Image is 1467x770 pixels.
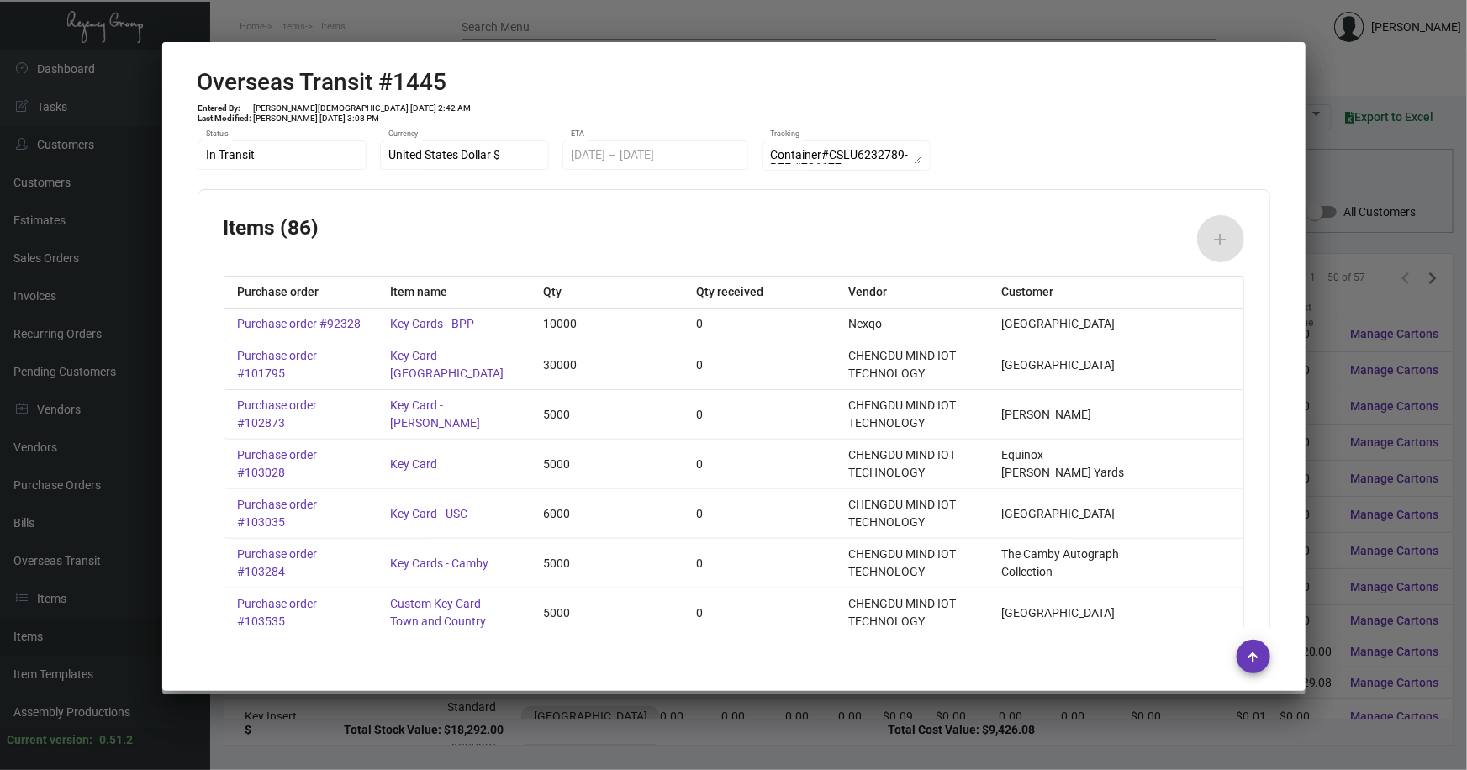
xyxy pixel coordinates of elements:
[99,731,133,749] div: 0.51.2
[988,489,1141,538] div: [GEOGRAPHIC_DATA]
[224,215,319,262] h3: Items (86)
[836,340,989,389] div: CHENGDU MIND IOT TECHNOLOGY
[683,440,836,488] div: 0
[530,440,683,488] div: 5000
[7,731,92,749] div: Current version:
[238,595,364,630] a: Purchase order #103535
[609,149,616,162] span: –
[530,539,683,588] div: 5000
[253,103,472,113] td: [PERSON_NAME][DEMOGRAPHIC_DATA] [DATE] 2:42 AM
[530,489,683,538] div: 6000
[836,309,989,340] div: Nexqo
[238,446,364,482] a: Purchase order #103028
[683,588,836,637] div: 0
[683,277,836,308] div: Qty received
[836,440,989,488] div: CHENGDU MIND IOT TECHNOLOGY
[836,539,989,588] div: CHENGDU MIND IOT TECHNOLOGY
[571,149,605,162] input: Start date
[988,390,1141,439] div: [PERSON_NAME]
[683,309,836,340] div: 0
[238,347,364,382] a: Purchase order #101795
[530,588,683,637] div: 5000
[683,539,836,588] div: 0
[836,277,989,308] div: Vendor
[683,340,836,389] div: 0
[683,489,836,538] div: 0
[198,113,253,124] td: Last Modified:
[253,113,472,124] td: [PERSON_NAME] [DATE] 3:08 PM
[390,595,516,630] a: Custom Key Card - Town and Country
[390,347,516,382] a: Key Card - [GEOGRAPHIC_DATA]
[198,103,253,113] td: Entered By:
[836,390,989,439] div: CHENGDU MIND IOT TECHNOLOGY
[390,397,516,432] a: Key Card - [PERSON_NAME]
[224,277,377,308] div: Purchase order
[390,505,467,523] a: Key Card - USC
[988,588,1141,637] div: [GEOGRAPHIC_DATA]
[530,340,683,389] div: 30000
[1211,229,1231,250] mat-icon: add
[988,440,1141,488] div: Equinox [PERSON_NAME] Yards
[238,315,361,333] a: Purchase order #92328
[390,456,437,473] a: Key Card
[988,277,1141,308] div: Customer
[390,555,488,572] a: Key Cards - Camby
[530,390,683,439] div: 5000
[238,496,364,531] a: Purchase order #103035
[238,546,364,581] a: Purchase order #103284
[988,340,1141,389] div: [GEOGRAPHIC_DATA]
[206,148,255,161] span: In Transit
[836,588,989,637] div: CHENGDU MIND IOT TECHNOLOGY
[620,149,700,162] input: End date
[530,309,683,340] div: 10000
[377,277,530,308] div: Item name
[238,397,364,432] a: Purchase order #102873
[988,309,1141,340] div: [GEOGRAPHIC_DATA]
[988,539,1141,588] div: The Camby Autograph Collection
[530,277,683,308] div: Qty
[836,489,989,538] div: CHENGDU MIND IOT TECHNOLOGY
[198,68,447,97] h2: Overseas Transit #1445
[683,390,836,439] div: 0
[390,315,474,333] a: Key Cards - BPP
